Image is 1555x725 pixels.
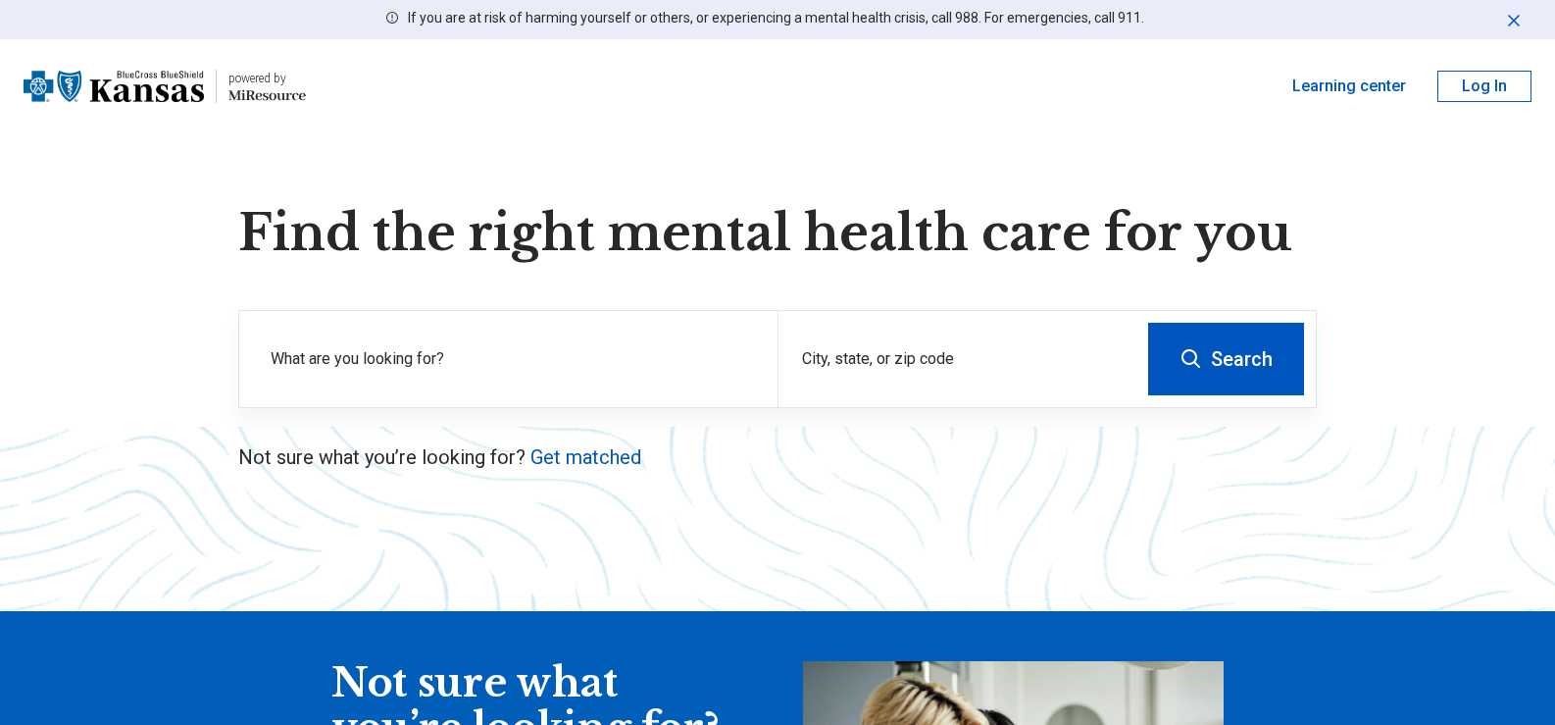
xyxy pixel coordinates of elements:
[238,443,1317,471] p: Not sure what you’re looking for?
[530,445,641,469] a: Get matched
[271,347,754,371] label: What are you looking for?
[24,63,306,110] a: Blue Cross Blue Shield Kansaspowered by
[1437,71,1531,102] button: Log In
[228,70,306,87] div: powered by
[24,63,204,110] img: Blue Cross Blue Shield Kansas
[238,204,1317,263] h1: Find the right mental health care for you
[1292,75,1406,98] a: Learning center
[1148,323,1304,395] button: Search
[1504,8,1524,31] button: Dismiss
[408,8,1144,28] p: If you are at risk of harming yourself or others, or experiencing a mental health crisis, call 98...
